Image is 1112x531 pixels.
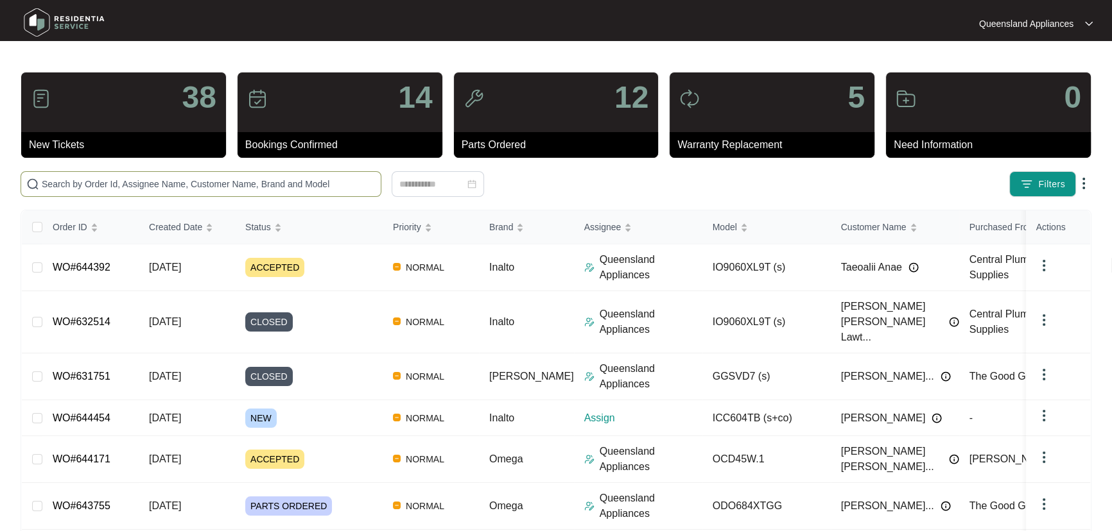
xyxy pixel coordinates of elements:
img: dropdown arrow [1036,450,1052,465]
span: NORMAL [401,410,449,426]
p: New Tickets [29,137,226,153]
img: residentia service logo [19,3,109,42]
p: Queensland Appliances [600,307,702,337]
a: WO#632514 [53,316,110,327]
a: WO#644392 [53,262,110,273]
img: Vercel Logo [393,317,401,325]
span: Status [245,220,271,234]
span: [PERSON_NAME] [PERSON_NAME]... [841,444,943,475]
span: Priority [393,220,421,234]
span: ACCEPTED [245,258,304,277]
span: Inalto [489,262,514,273]
span: Taeoalii Anae [841,260,902,275]
img: icon [679,88,700,109]
img: Assigner Icon [584,317,595,327]
p: 0 [1064,82,1081,113]
p: Queensland Appliances [600,444,702,475]
p: 12 [614,82,648,113]
a: WO#631751 [53,371,110,382]
th: Status [235,210,383,244]
img: search-icon [26,178,39,190]
th: Created Date [139,210,235,244]
span: [PERSON_NAME] [969,453,1054,464]
span: - [969,412,973,423]
img: dropdown arrow [1036,496,1052,512]
img: icon [896,88,916,109]
td: GGSVD7 (s) [702,353,831,400]
span: Model [713,220,737,234]
th: Priority [383,210,479,244]
img: Info icon [908,262,919,273]
img: dropdown arrow [1085,21,1093,27]
span: [DATE] [149,371,181,382]
img: Info icon [949,317,959,327]
span: [PERSON_NAME]... [841,369,934,384]
span: Inalto [489,412,514,423]
span: [DATE] [149,316,181,327]
td: IO9060XL9T (s) [702,244,831,291]
img: Assigner Icon [584,371,595,382]
button: filter iconFilters [1009,171,1076,197]
span: The Good Guys [969,500,1042,511]
th: Actions [1026,210,1090,244]
span: NORMAL [401,369,449,384]
img: Assigner Icon [584,262,595,273]
img: Vercel Logo [393,372,401,380]
span: Order ID [53,220,87,234]
p: Queensland Appliances [600,252,702,283]
th: Order ID [42,210,139,244]
p: Queensland Appliances [979,17,1073,30]
span: Created Date [149,220,202,234]
th: Assignee [574,210,702,244]
span: NEW [245,409,277,428]
span: CLOSED [245,312,293,332]
span: [PERSON_NAME] [489,371,574,382]
p: Assign [584,410,702,426]
span: [DATE] [149,262,181,273]
span: [DATE] [149,453,181,464]
span: CLOSED [245,367,293,386]
img: Vercel Logo [393,455,401,462]
span: The Good Guys [969,371,1042,382]
p: 5 [847,82,865,113]
img: Assigner Icon [584,454,595,464]
span: [DATE] [149,500,181,511]
span: Inalto [489,316,514,327]
td: IO9060XL9T (s) [702,291,831,353]
p: 38 [182,82,216,113]
input: Search by Order Id, Assignee Name, Customer Name, Brand and Model [42,177,376,191]
td: ICC604TB (s+co) [702,400,831,436]
a: WO#644171 [53,453,110,464]
span: NORMAL [401,260,449,275]
span: NORMAL [401,498,449,514]
p: Queensland Appliances [600,491,702,521]
span: Assignee [584,220,621,234]
span: PARTS ORDERED [245,496,332,516]
p: Queensland Appliances [600,361,702,392]
img: icon [247,88,268,109]
p: Warranty Replacement [677,137,874,153]
p: Bookings Confirmed [245,137,442,153]
img: dropdown arrow [1036,408,1052,423]
img: Info icon [941,501,951,511]
span: ACCEPTED [245,450,304,469]
img: dropdown arrow [1076,176,1091,191]
p: Parts Ordered [462,137,659,153]
img: Assigner Icon [584,501,595,511]
img: dropdown arrow [1036,312,1052,328]
p: 14 [398,82,432,113]
span: Omega [489,453,523,464]
th: Model [702,210,831,244]
span: Brand [489,220,513,234]
span: Central Plumbing Supplies [969,254,1048,280]
span: Central Plumbing Supplies [969,308,1048,335]
a: WO#643755 [53,500,110,511]
img: filter icon [1020,178,1033,190]
span: Purchased From [969,220,1036,234]
span: NORMAL [401,451,449,467]
span: [PERSON_NAME] [841,410,926,426]
img: Vercel Logo [393,263,401,271]
span: Customer Name [841,220,907,234]
span: NORMAL [401,314,449,330]
img: dropdown arrow [1036,258,1052,273]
